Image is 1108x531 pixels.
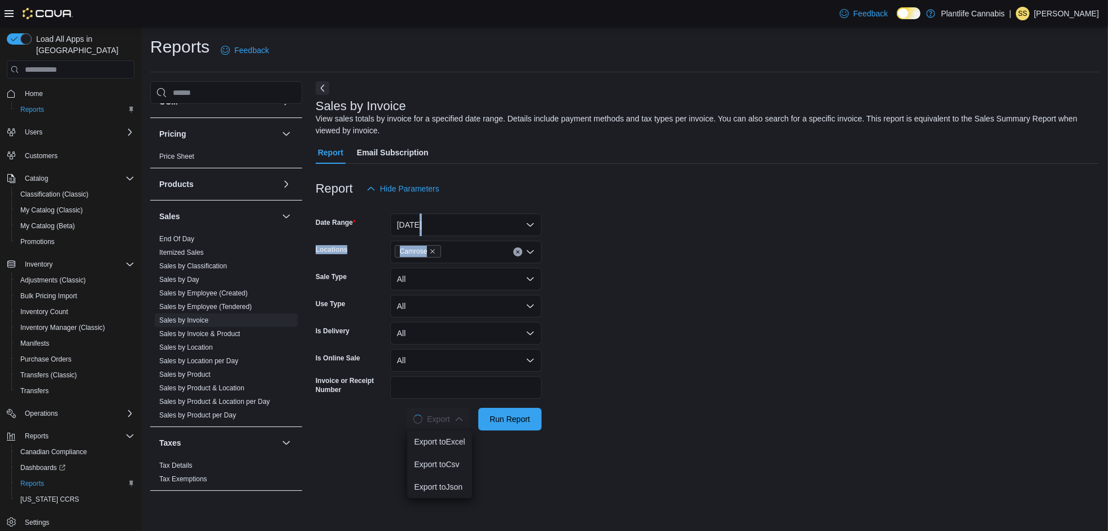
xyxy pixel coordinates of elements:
[11,491,139,507] button: [US_STATE] CCRS
[11,351,139,367] button: Purchase Orders
[429,248,436,255] button: Remove Camrose from selection in this group
[20,463,66,472] span: Dashboards
[11,234,139,250] button: Promotions
[390,349,542,372] button: All
[159,384,245,392] a: Sales by Product & Location
[32,33,134,56] span: Load All Apps in [GEOGRAPHIC_DATA]
[526,247,535,256] button: Open list of options
[318,141,343,164] span: Report
[25,151,58,160] span: Customers
[316,182,353,195] h3: Report
[16,305,73,319] a: Inventory Count
[20,479,44,488] span: Reports
[11,272,139,288] button: Adjustments (Classic)
[316,81,329,95] button: Next
[159,235,194,243] a: End Of Day
[20,149,62,163] a: Customers
[390,214,542,236] button: [DATE]
[159,411,236,419] a: Sales by Product per Day
[159,462,193,469] a: Tax Details
[11,336,139,351] button: Manifests
[16,219,80,233] a: My Catalog (Beta)
[159,289,248,298] span: Sales by Employee (Created)
[11,202,139,218] button: My Catalog (Classic)
[16,235,59,249] a: Promotions
[20,172,134,185] span: Catalog
[159,153,194,160] a: Price Sheet
[159,289,248,297] a: Sales by Employee (Created)
[414,437,465,446] span: Export to Excel
[16,337,54,350] a: Manifests
[16,445,91,459] a: Canadian Compliance
[413,415,422,424] span: Loading
[11,460,139,476] a: Dashboards
[20,495,79,504] span: [US_STATE] CCRS
[159,370,211,379] span: Sales by Product
[20,371,77,380] span: Transfers (Classic)
[16,203,88,217] a: My Catalog (Classic)
[159,343,213,351] a: Sales by Location
[150,36,210,58] h1: Reports
[16,321,134,334] span: Inventory Manager (Classic)
[16,384,53,398] a: Transfers
[159,211,180,222] h3: Sales
[159,330,240,338] a: Sales by Invoice & Product
[20,447,87,456] span: Canadian Compliance
[400,246,428,257] span: Camrose
[16,219,134,233] span: My Catalog (Beta)
[11,102,139,117] button: Reports
[407,476,472,498] button: Export toJson
[159,179,277,190] button: Products
[159,234,194,243] span: End Of Day
[11,186,139,202] button: Classification (Classic)
[20,258,134,271] span: Inventory
[316,218,356,227] label: Date Range
[20,291,77,301] span: Bulk Pricing Import
[25,128,42,137] span: Users
[1009,7,1011,20] p: |
[159,437,277,449] button: Taxes
[280,210,293,223] button: Sales
[20,237,55,246] span: Promotions
[20,429,53,443] button: Reports
[20,516,54,529] a: Settings
[16,103,49,116] a: Reports
[2,147,139,163] button: Customers
[16,273,90,287] a: Adjustments (Classic)
[216,39,273,62] a: Feedback
[16,368,134,382] span: Transfers (Classic)
[16,321,110,334] a: Inventory Manager (Classic)
[159,343,213,352] span: Sales by Location
[16,337,134,350] span: Manifests
[11,383,139,399] button: Transfers
[159,397,270,406] span: Sales by Product & Location per Day
[20,307,68,316] span: Inventory Count
[316,376,386,394] label: Invoice or Receipt Number
[16,352,134,366] span: Purchase Orders
[159,262,227,270] a: Sales by Classification
[159,303,252,311] a: Sales by Employee (Tendered)
[159,128,277,140] button: Pricing
[20,172,53,185] button: Catalog
[20,105,44,114] span: Reports
[20,355,72,364] span: Purchase Orders
[357,141,429,164] span: Email Subscription
[159,249,204,256] a: Itemized Sales
[159,475,207,484] span: Tax Exemptions
[20,407,63,420] button: Operations
[150,459,302,490] div: Taxes
[2,171,139,186] button: Catalog
[490,414,530,425] span: Run Report
[316,113,1093,137] div: View sales totals by invoice for a specified date range. Details include payment methods and tax ...
[16,289,82,303] a: Bulk Pricing Import
[159,248,204,257] span: Itemized Sales
[16,289,134,303] span: Bulk Pricing Import
[414,460,465,469] span: Export to Csv
[25,89,43,98] span: Home
[16,103,134,116] span: Reports
[407,408,470,430] button: LoadingExport
[159,475,207,483] a: Tax Exemptions
[159,275,199,284] span: Sales by Day
[513,247,522,256] button: Clear input
[897,7,921,19] input: Dark Mode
